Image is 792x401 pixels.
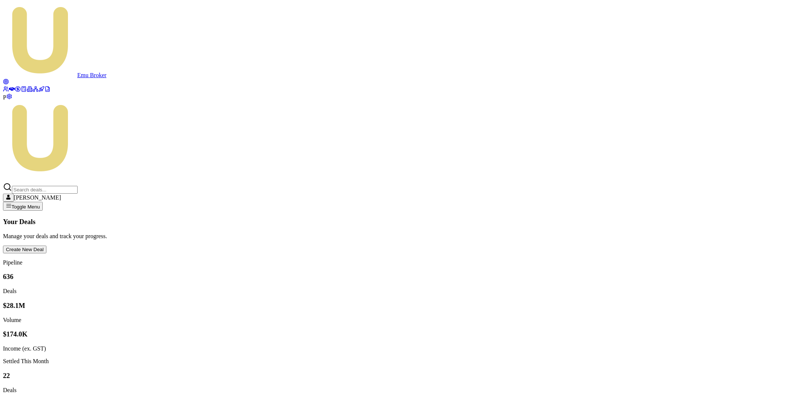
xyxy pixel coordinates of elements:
[3,94,6,101] span: P
[3,330,789,338] h3: $174.0K
[3,372,789,380] h3: 22
[3,218,789,226] h3: Your Deals
[3,202,43,211] button: Toggle Menu
[3,3,77,77] img: emu-icon-u.png
[12,186,78,194] input: Search deals
[3,72,107,78] a: Emu Broker
[3,246,46,253] button: Create New Deal
[3,233,789,240] p: Manage your deals and track your progress.
[3,345,789,352] div: Income (ex. GST)
[3,101,77,175] img: Emu Money
[3,259,789,266] p: Pipeline
[3,387,789,394] div: Deals
[77,72,107,78] span: Emu Broker
[3,302,789,310] h3: $28.1M
[3,288,789,295] div: Deals
[3,273,789,281] h3: 636
[14,194,61,201] span: [PERSON_NAME]
[3,358,789,365] p: Settled This Month
[12,204,40,210] span: Toggle Menu
[3,317,789,323] div: Volume
[3,246,46,252] a: Create New Deal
